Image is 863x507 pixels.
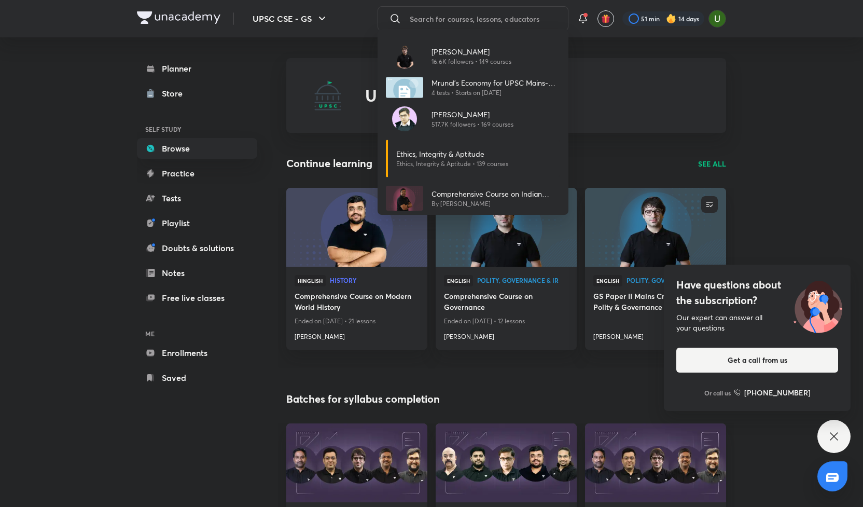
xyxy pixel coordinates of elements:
p: [PERSON_NAME] [431,109,513,120]
img: Avatar [386,186,423,211]
a: AvatarComprehensive Course on Indian EconomyBy [PERSON_NAME] [378,182,568,215]
a: [PHONE_NUMBER] [734,387,811,398]
img: ttu_illustration_new.svg [785,277,851,333]
h6: [PHONE_NUMBER] [744,387,811,398]
img: Avatar [392,106,417,131]
p: Ethics, Integrity & Aptitude • 139 courses [396,159,508,169]
p: 4 tests • Starts on [DATE] [431,88,560,98]
h4: Have questions about the subscription? [676,277,838,308]
p: Ethics, Integrity & Aptitude [396,148,508,159]
img: Avatar [392,44,417,68]
p: 517.7K followers • 169 courses [431,120,513,129]
a: Avatar[PERSON_NAME]517.7K followers • 169 courses [378,102,568,135]
a: Mrunal’s Economy for UPSC Mains-2025 Test Series (QEP6-Economy)4 tests • Starts on [DATE] [378,73,568,102]
p: [PERSON_NAME] [431,46,511,57]
a: Avatar[PERSON_NAME]16.6K followers • 149 courses [378,39,568,73]
div: Our expert can answer all your questions [676,312,838,333]
p: Mrunal’s Economy for UPSC Mains-2025 Test Series (QEP6-Economy) [431,77,560,88]
button: Get a call from us [676,348,838,373]
p: 16.6K followers • 149 courses [431,57,511,66]
a: Ethics, Integrity & AptitudeEthics, Integrity & Aptitude • 139 courses [378,135,568,182]
p: By [PERSON_NAME] [431,199,560,209]
p: Or call us [704,388,731,398]
p: Comprehensive Course on Indian Economy [431,188,560,199]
